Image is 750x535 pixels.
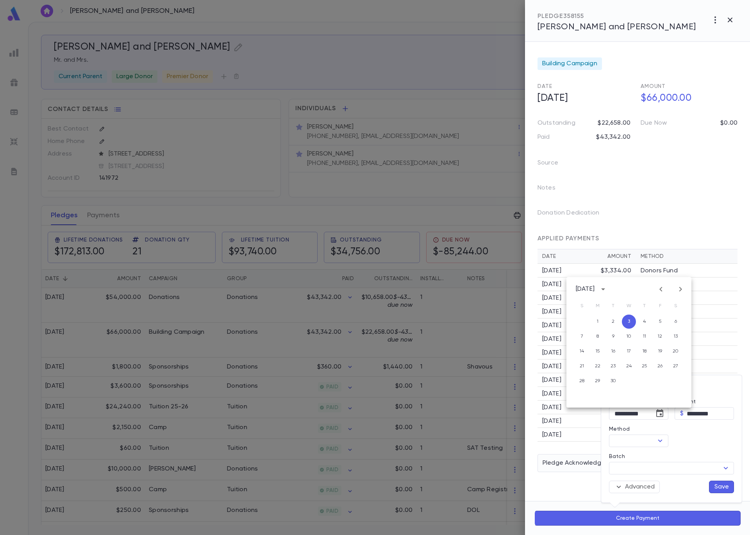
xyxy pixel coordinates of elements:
[674,283,687,295] button: Next month
[653,344,667,358] button: 19
[591,344,605,358] button: 15
[637,298,652,314] span: Thursday
[669,359,683,373] button: 27
[597,283,609,295] button: calendar view is open, switch to year view
[575,374,589,388] button: 28
[622,298,636,314] span: Wednesday
[637,315,652,329] button: 4
[606,374,620,388] button: 30
[622,329,636,344] button: 10
[653,329,667,344] button: 12
[637,344,652,358] button: 18
[591,298,605,314] span: Monday
[652,406,668,421] button: Choose date, selected date is Sep 3, 2025
[591,315,605,329] button: 1
[655,283,667,295] button: Previous month
[606,344,620,358] button: 16
[606,298,620,314] span: Tuesday
[606,315,620,329] button: 2
[591,329,605,344] button: 8
[622,315,636,329] button: 3
[606,359,620,373] button: 23
[575,298,589,314] span: Sunday
[622,359,636,373] button: 24
[709,481,734,493] button: Save
[680,410,684,417] p: $
[655,435,666,446] button: Open
[575,329,589,344] button: 7
[622,344,636,358] button: 17
[637,359,652,373] button: 25
[576,285,595,293] div: [DATE]
[609,426,630,432] label: Method
[653,359,667,373] button: 26
[669,315,683,329] button: 6
[591,359,605,373] button: 22
[720,463,731,474] button: Open
[669,298,683,314] span: Saturday
[637,329,652,344] button: 11
[609,481,660,493] button: Advanced
[609,453,625,460] label: Batch
[575,359,589,373] button: 21
[669,344,683,358] button: 20
[653,315,667,329] button: 5
[575,344,589,358] button: 14
[591,374,605,388] button: 29
[653,298,667,314] span: Friday
[606,329,620,344] button: 9
[669,329,683,344] button: 13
